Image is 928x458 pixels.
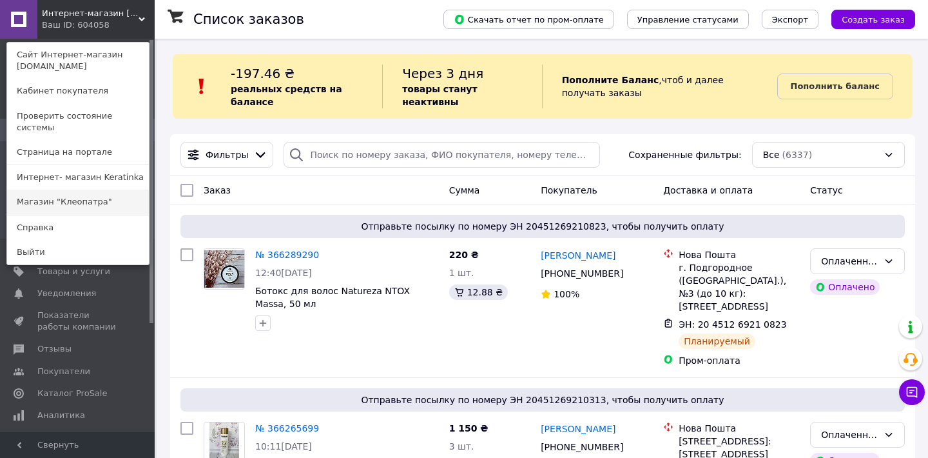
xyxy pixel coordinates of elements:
[37,266,110,277] span: Товары и услуги
[842,15,905,25] span: Создать заказ
[193,12,304,27] h1: Список заказов
[284,142,600,168] input: Поиск по номеру заказа, ФИО покупателя, номеру телефона, Email, номеру накладной
[679,354,800,367] div: Пром-оплата
[449,284,508,300] div: 12.88 ₴
[255,286,410,309] a: Ботокс для волос Natureza NTOX Massa, 50 мл
[831,10,915,29] button: Создать заказ
[37,310,119,333] span: Показатели работы компании
[899,379,925,405] button: Чат с покупателем
[541,442,623,452] span: [PHONE_NUMBER]
[255,268,312,278] span: 12:40[DATE]
[37,366,90,377] span: Покупатели
[449,250,479,260] span: 220 ₴
[186,220,900,233] span: Отправьте посылку по номеру ЭН 20451269210823, чтобы получить оплату
[541,249,615,262] a: [PERSON_NAME]
[449,441,474,452] span: 3 шт.
[204,248,245,290] a: Фото товару
[7,190,149,214] a: Магазин "Клеопатра"
[542,65,777,108] div: , чтоб и далее получать заказы
[679,334,755,349] div: Планируемый
[42,19,96,31] div: Ваш ID: 604058
[204,250,244,288] img: Фото товару
[818,14,915,24] a: Создать заказ
[821,254,878,268] div: Оплаченный
[810,185,843,195] span: Статус
[562,75,659,85] b: Пополните Баланс
[663,185,753,195] span: Доставка и оплата
[679,248,800,261] div: Нова Пошта
[7,165,149,190] a: Интернет- магазин Keratinka
[7,215,149,240] a: Справка
[541,268,623,279] span: [PHONE_NUMBER]
[763,148,780,161] span: Все
[7,240,149,264] a: Выйти
[637,15,739,25] span: Управление статусами
[206,148,248,161] span: Фильтры
[255,441,312,452] span: 10:11[DATE]
[628,148,741,161] span: Сохраненные фильтры:
[231,84,342,107] b: реальных средств на балансе
[7,79,149,103] a: Кабинет покупателя
[541,423,615,435] a: [PERSON_NAME]
[810,279,880,295] div: Оплачено
[449,268,474,278] span: 1 шт.
[255,423,319,433] a: № 366265699
[541,185,597,195] span: Покупатель
[7,104,149,140] a: Проверить состояние системы
[37,343,72,355] span: Отзывы
[204,185,231,195] span: Заказ
[192,77,211,96] img: :exclamation:
[449,185,480,195] span: Сумма
[7,43,149,79] a: Сайт Интернет-магазин [DOMAIN_NAME]
[37,388,107,399] span: Каталог ProSale
[679,319,787,330] span: ЭН: 20 4512 6921 0823
[449,423,488,433] span: 1 150 ₴
[772,15,808,25] span: Экспорт
[791,81,880,91] b: Пополнить баланс
[402,66,483,81] span: Через 3 дня
[679,422,800,435] div: Нова Пошта
[37,410,85,421] span: Аналитика
[42,8,139,19] span: Интернет-магазин Vip-Ledi.com.ua
[627,10,749,29] button: Управление статусами
[454,14,604,25] span: Скачать отчет по пром-оплате
[777,74,893,99] a: Пополнить баланс
[762,10,818,29] button: Экспорт
[679,261,800,313] div: г. Подгородное ([GEOGRAPHIC_DATA].), №3 (до 10 кг): [STREET_ADDRESS]
[821,428,878,442] div: Оплаченный
[186,393,900,406] span: Отправьте посылку по номеру ЭН 20451269210313, чтобы получить оплату
[402,84,477,107] b: товары станут неактивны
[554,289,579,299] span: 100%
[782,150,813,160] span: (6337)
[255,250,319,260] a: № 366289290
[443,10,614,29] button: Скачать отчет по пром-оплате
[7,140,149,164] a: Страница на портале
[37,288,96,299] span: Уведомления
[231,66,295,81] span: -197.46 ₴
